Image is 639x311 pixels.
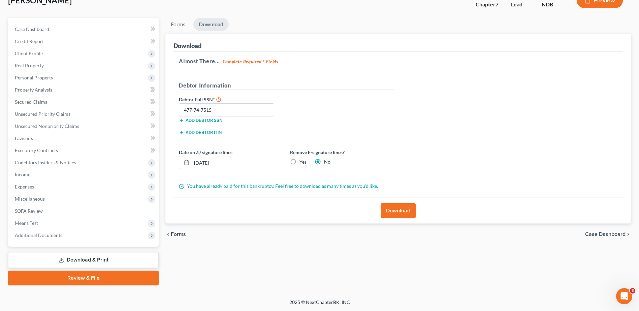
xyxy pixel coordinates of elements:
span: Case Dashboard [585,232,626,237]
a: Unsecured Nonpriority Claims [9,120,159,132]
a: SOFA Review [9,205,159,217]
a: Executory Contracts [9,144,159,157]
a: Unsecured Priority Claims [9,108,159,120]
a: Property Analysis [9,84,159,96]
span: Additional Documents [15,232,62,238]
a: Review & File [8,271,159,285]
span: Real Property [15,63,44,68]
div: 2025 © NextChapterBK, INC [128,299,512,311]
label: Yes [299,159,307,165]
a: Lawsuits [9,132,159,144]
span: 8 [630,288,635,293]
label: Remove E-signature lines? [290,149,394,156]
span: Income [15,172,30,177]
div: Download [173,42,201,50]
button: Download [381,203,416,218]
span: Executory Contracts [15,147,58,153]
button: Add debtor ITIN [179,130,222,135]
span: Unsecured Nonpriority Claims [15,123,79,129]
a: Secured Claims [9,96,159,108]
i: chevron_left [165,232,171,237]
span: Forms [171,232,186,237]
h5: Almost There... [179,57,617,65]
span: Expenses [15,184,34,189]
span: Secured Claims [15,99,47,105]
div: You have already paid for this bankruptcy. Feel free to download as many times as you'd like. [175,183,398,189]
span: Case Dashboard [15,26,49,32]
label: Debtor Full SSN [175,95,287,103]
span: Lawsuits [15,135,33,141]
a: Case Dashboard [9,23,159,35]
span: Personal Property [15,75,53,80]
span: Means Test [15,220,38,226]
span: Credit Report [15,38,44,44]
iframe: Intercom live chat [616,288,632,304]
span: SOFA Review [15,208,43,214]
i: chevron_right [626,232,631,237]
strong: Complete Required * Fields [223,59,278,64]
span: Codebtors Insiders & Notices [15,160,76,165]
span: 7 [496,1,499,7]
span: Unsecured Priority Claims [15,111,70,117]
a: Forms [165,18,191,31]
input: MM/DD/YYYY [192,156,283,169]
h5: Debtor Information [179,81,394,90]
span: Property Analysis [15,87,52,93]
div: Lead [511,1,531,8]
a: Credit Report [9,35,159,47]
input: XXX-XX-XXXX [179,103,274,117]
button: Add debtor SSN [179,118,222,123]
a: Download & Print [8,252,159,268]
label: No [324,159,330,165]
button: chevron_left Forms [165,232,195,237]
span: Miscellaneous [15,196,45,202]
div: Chapter [476,1,500,8]
span: Client Profile [15,50,43,56]
div: NDB [542,1,566,8]
label: Date on /s/ signature lines [179,149,232,156]
a: Download [193,18,229,31]
a: Case Dashboard chevron_right [585,232,631,237]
